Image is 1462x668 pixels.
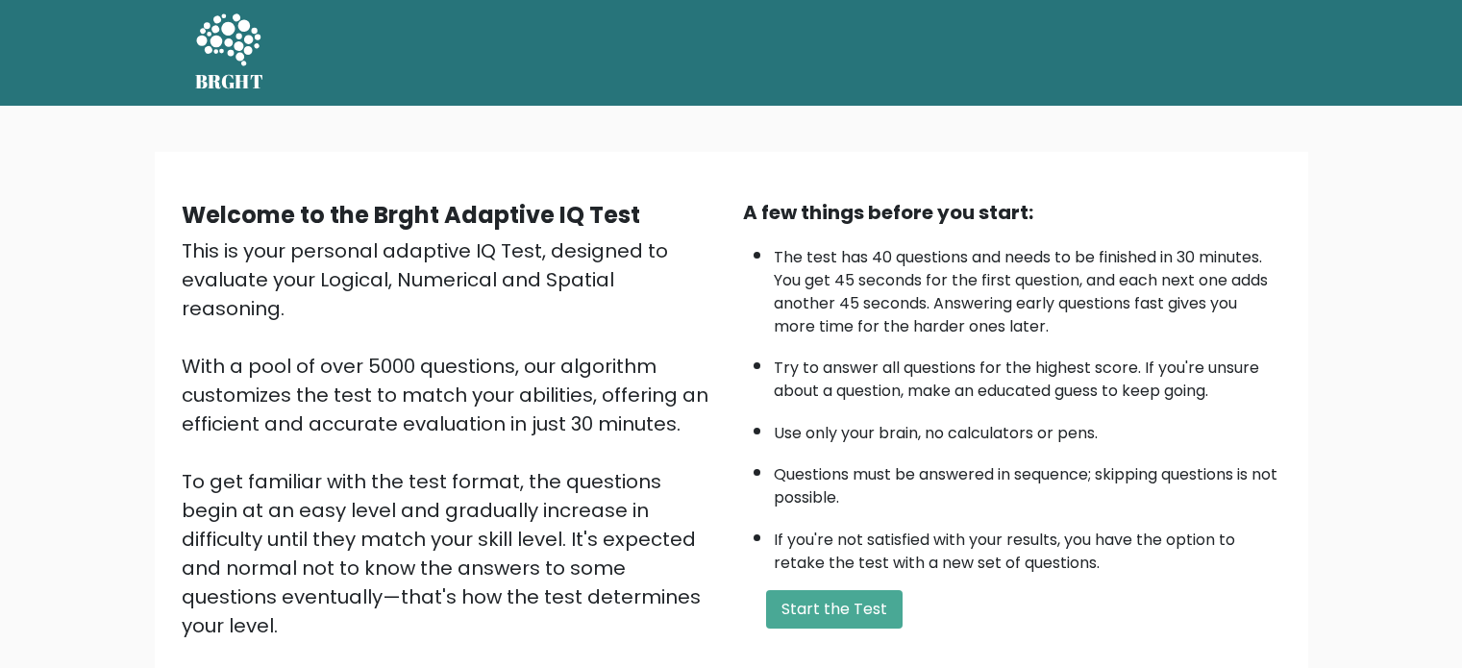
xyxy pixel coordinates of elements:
div: A few things before you start: [743,198,1281,227]
b: Welcome to the Brght Adaptive IQ Test [182,199,640,231]
h5: BRGHT [195,70,264,93]
li: Try to answer all questions for the highest score. If you're unsure about a question, make an edu... [774,347,1281,403]
li: Use only your brain, no calculators or pens. [774,412,1281,445]
li: Questions must be answered in sequence; skipping questions is not possible. [774,454,1281,509]
button: Start the Test [766,590,903,629]
li: The test has 40 questions and needs to be finished in 30 minutes. You get 45 seconds for the firs... [774,236,1281,338]
a: BRGHT [195,8,264,98]
li: If you're not satisfied with your results, you have the option to retake the test with a new set ... [774,519,1281,575]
